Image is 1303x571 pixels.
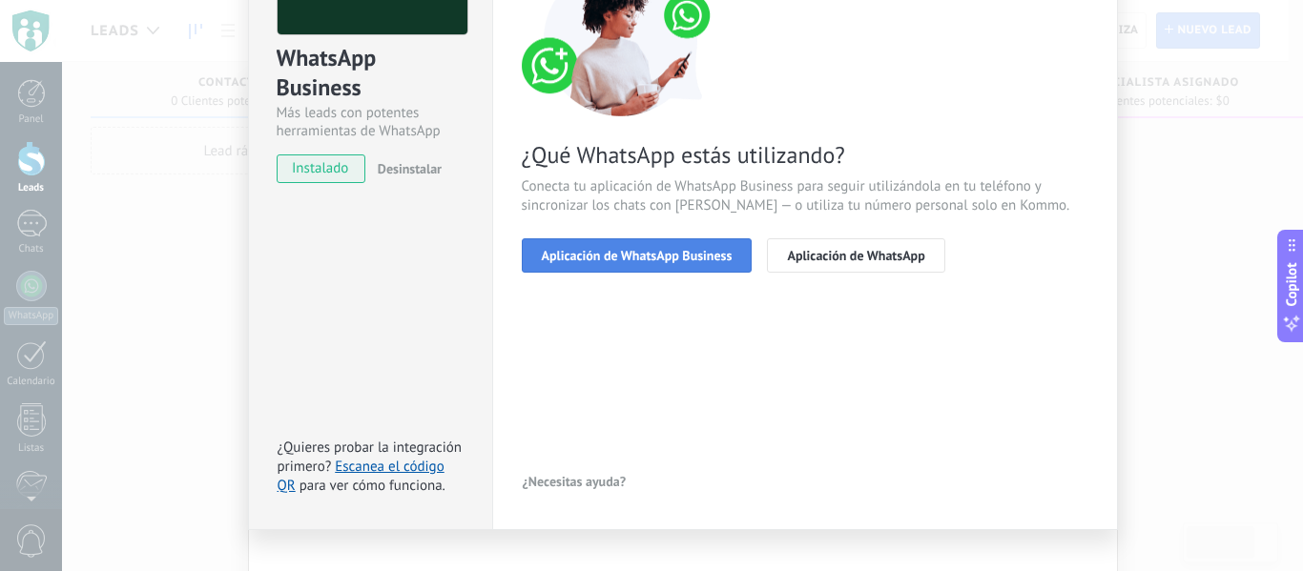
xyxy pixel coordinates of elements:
[767,238,944,273] button: Aplicación de WhatsApp
[300,477,445,495] span: para ver cómo funciona.
[370,154,442,183] button: Desinstalar
[522,238,753,273] button: Aplicación de WhatsApp Business
[1282,262,1301,306] span: Copilot
[542,249,733,262] span: Aplicación de WhatsApp Business
[378,160,442,177] span: Desinstalar
[277,104,465,140] div: Más leads con potentes herramientas de WhatsApp
[522,140,1088,170] span: ¿Qué WhatsApp estás utilizando?
[523,475,627,488] span: ¿Necesitas ayuda?
[522,177,1088,215] span: Conecta tu aplicación de WhatsApp Business para seguir utilizándola en tu teléfono y sincronizar ...
[278,154,364,183] span: instalado
[522,467,628,496] button: ¿Necesitas ayuda?
[787,249,924,262] span: Aplicación de WhatsApp
[277,43,465,104] div: WhatsApp Business
[278,438,463,476] span: ¿Quieres probar la integración primero?
[278,458,445,495] a: Escanea el código QR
